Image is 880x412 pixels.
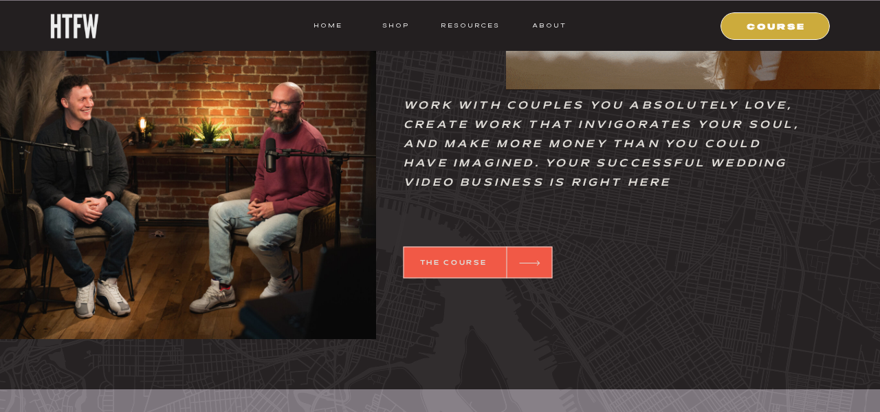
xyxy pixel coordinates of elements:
[404,101,800,188] i: Work with couples you absolutely love, create work that invigorates your soul, and make more mone...
[531,19,566,32] a: ABOUT
[368,19,423,32] a: shop
[729,19,823,32] a: COURSE
[313,19,342,32] a: HOME
[409,260,498,265] a: THE COURSE
[426,9,613,28] h3: The handbook for wedding filmmakers
[436,19,500,32] a: resources
[420,260,487,266] b: THE COURSE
